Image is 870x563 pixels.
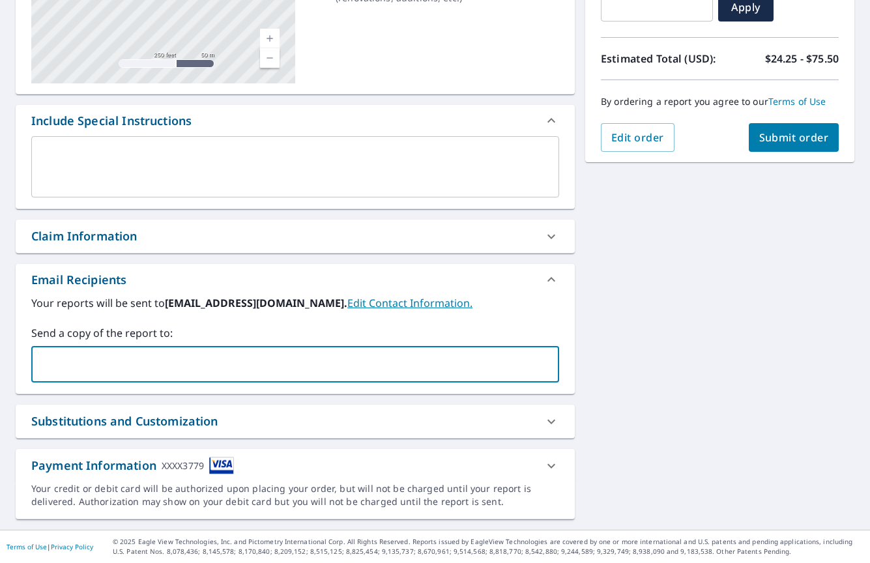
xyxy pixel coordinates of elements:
p: $24.25 - $75.50 [765,51,839,66]
div: Claim Information [16,220,575,253]
div: Email Recipients [31,271,126,289]
a: EditContactInfo [347,296,472,310]
div: Substitutions and Customization [16,405,575,438]
a: Terms of Use [7,542,47,551]
div: Payment InformationXXXX3779cardImage [16,449,575,482]
a: Current Level 17, Zoom In [260,29,280,48]
button: Submit order [749,123,839,152]
a: Current Level 17, Zoom Out [260,48,280,68]
label: Send a copy of the report to: [31,325,559,341]
img: cardImage [209,457,234,474]
p: | [7,543,93,551]
div: Claim Information [31,227,138,245]
p: © 2025 Eagle View Technologies, Inc. and Pictometry International Corp. All Rights Reserved. Repo... [113,537,863,556]
a: Privacy Policy [51,542,93,551]
button: Edit order [601,123,674,152]
a: Terms of Use [768,95,826,108]
div: Email Recipients [16,264,575,295]
b: [EMAIL_ADDRESS][DOMAIN_NAME]. [165,296,347,310]
div: Include Special Instructions [31,112,192,130]
p: Estimated Total (USD): [601,51,720,66]
div: Include Special Instructions [16,105,575,136]
div: Your credit or debit card will be authorized upon placing your order, but will not be charged unt... [31,482,559,508]
div: Payment Information [31,457,234,474]
div: Substitutions and Customization [31,412,218,430]
span: Submit order [759,130,829,145]
label: Your reports will be sent to [31,295,559,311]
p: By ordering a report you agree to our [601,96,839,108]
div: XXXX3779 [162,457,204,474]
span: Edit order [611,130,664,145]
